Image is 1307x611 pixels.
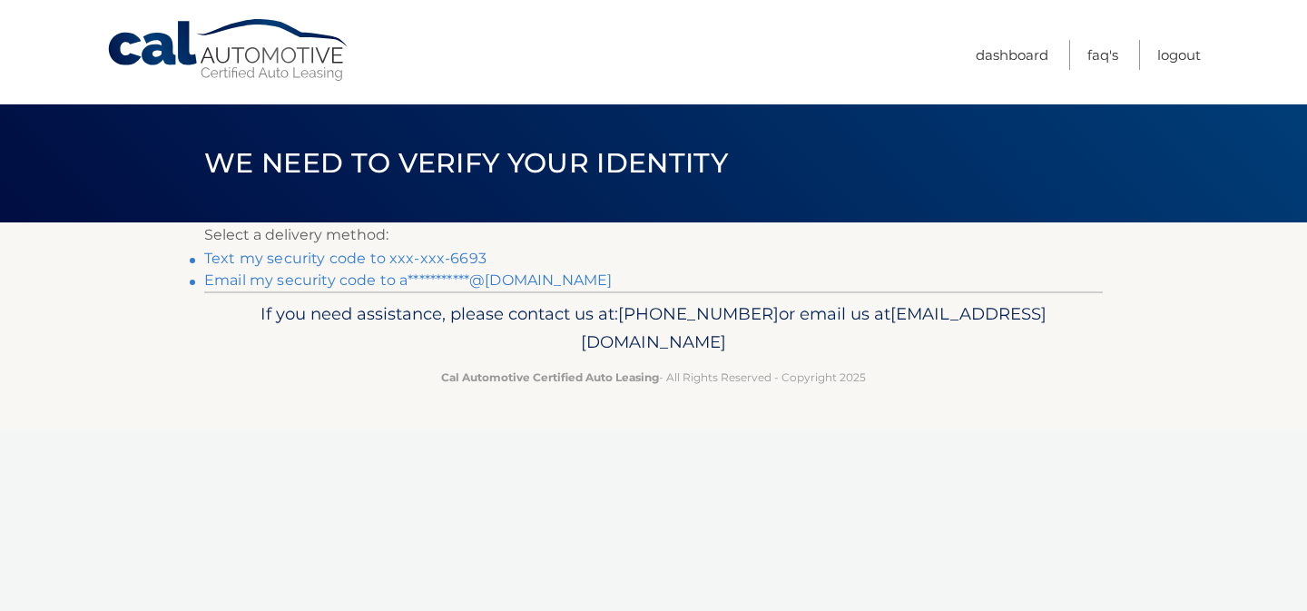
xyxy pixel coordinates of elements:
[204,222,1103,248] p: Select a delivery method:
[618,303,779,324] span: [PHONE_NUMBER]
[106,18,351,83] a: Cal Automotive
[216,300,1091,358] p: If you need assistance, please contact us at: or email us at
[1157,40,1201,70] a: Logout
[1087,40,1118,70] a: FAQ's
[441,370,659,384] strong: Cal Automotive Certified Auto Leasing
[204,146,728,180] span: We need to verify your identity
[216,368,1091,387] p: - All Rights Reserved - Copyright 2025
[976,40,1048,70] a: Dashboard
[204,250,486,267] a: Text my security code to xxx-xxx-6693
